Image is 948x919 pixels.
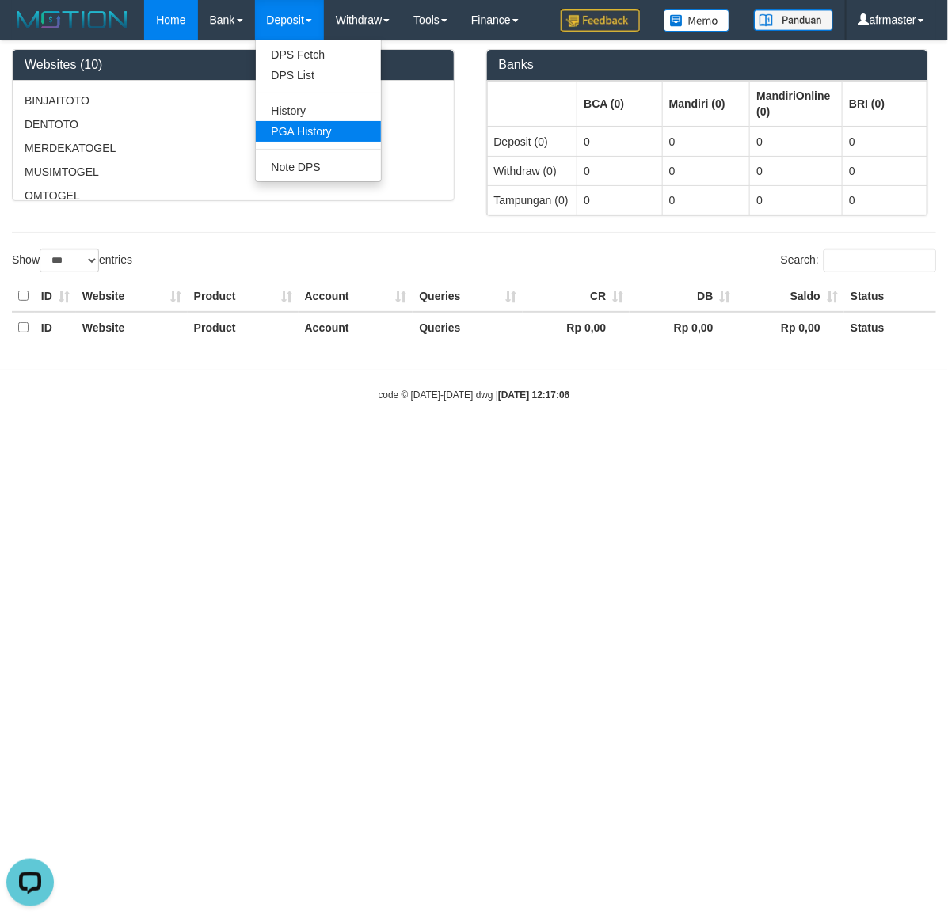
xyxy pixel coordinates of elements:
th: Saldo [737,281,844,312]
th: ID [35,281,76,312]
img: Feedback.jpg [561,9,640,32]
td: Deposit (0) [487,127,577,157]
th: Rp 0,00 [523,312,630,343]
p: BINJAITOTO [25,93,442,108]
td: 0 [750,156,843,185]
td: 0 [662,185,749,215]
th: Status [844,281,936,312]
td: 0 [577,127,663,157]
th: Product [188,312,299,343]
a: PGA History [256,121,381,142]
td: Withdraw (0) [487,156,577,185]
th: DB [630,281,737,312]
img: MOTION_logo.png [12,8,132,32]
th: Rp 0,00 [630,312,737,343]
strong: [DATE] 12:17:06 [498,389,569,401]
p: MERDEKATOGEL [25,140,442,156]
select: Showentries [40,249,99,272]
th: Queries [413,312,523,343]
h3: Banks [499,58,916,72]
th: Status [844,312,936,343]
a: DPS List [256,65,381,85]
h3: Websites (10) [25,58,442,72]
td: 0 [577,185,663,215]
th: Rp 0,00 [737,312,844,343]
a: History [256,101,381,121]
th: Group: activate to sort column ascending [750,81,843,127]
th: Group: activate to sort column ascending [487,81,577,127]
small: code © [DATE]-[DATE] dwg | [379,389,570,401]
p: MUSIMTOGEL [25,164,442,180]
a: DPS Fetch [256,44,381,65]
th: Group: activate to sort column ascending [662,81,749,127]
input: Search: [824,249,936,272]
p: OMTOGEL [25,188,442,203]
td: 0 [843,185,927,215]
img: panduan.png [754,9,833,31]
td: 0 [662,156,749,185]
th: CR [523,281,630,312]
td: 0 [750,127,843,157]
td: 0 [662,127,749,157]
th: Website [76,312,188,343]
th: Group: activate to sort column ascending [843,81,927,127]
td: Tampungan (0) [487,185,577,215]
th: Account [299,312,413,343]
th: ID [35,312,76,343]
th: Queries [413,281,523,312]
td: 0 [750,185,843,215]
img: Button%20Memo.svg [664,9,730,32]
label: Show entries [12,249,132,272]
p: DENTOTO [25,116,442,132]
th: Account [299,281,413,312]
button: Open LiveChat chat widget [6,6,54,54]
th: Product [188,281,299,312]
th: Group: activate to sort column ascending [577,81,663,127]
label: Search: [781,249,936,272]
td: 0 [843,156,927,185]
td: 0 [843,127,927,157]
th: Website [76,281,188,312]
td: 0 [577,156,663,185]
a: Note DPS [256,157,381,177]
